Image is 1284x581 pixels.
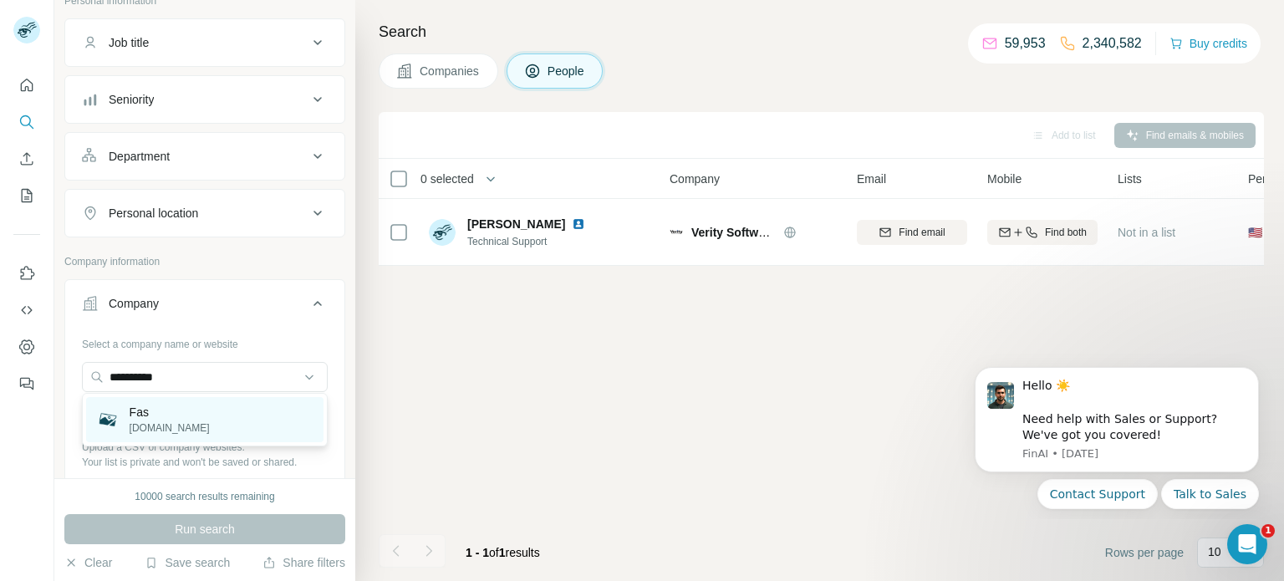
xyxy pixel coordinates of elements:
[65,23,344,63] button: Job title
[987,220,1098,245] button: Find both
[857,171,886,187] span: Email
[109,148,170,165] div: Department
[145,554,230,571] button: Save search
[987,171,1022,187] span: Mobile
[548,63,586,79] span: People
[467,216,565,232] span: [PERSON_NAME]
[950,353,1284,519] iframe: Intercom notifications message
[65,283,344,330] button: Company
[13,107,40,137] button: Search
[13,144,40,174] button: Enrich CSV
[466,546,489,559] span: 1 - 1
[429,219,456,246] img: Avatar
[467,234,592,249] span: Technical Support
[1227,524,1267,564] iframe: Intercom live chat
[65,193,344,233] button: Personal location
[899,225,945,240] span: Find email
[379,20,1264,43] h4: Search
[1118,171,1142,187] span: Lists
[1261,524,1275,538] span: 1
[1208,543,1221,560] p: 10
[1105,544,1184,561] span: Rows per page
[466,546,540,559] span: results
[262,554,345,571] button: Share filters
[489,546,499,559] span: of
[420,171,474,187] span: 0 selected
[1045,225,1087,240] span: Find both
[572,217,585,231] img: LinkedIn logo
[109,205,198,222] div: Personal location
[420,63,481,79] span: Companies
[135,489,274,504] div: 10000 search results remaining
[1169,32,1247,55] button: Buy credits
[82,455,328,470] p: Your list is private and won't be saved or shared.
[109,295,159,312] div: Company
[96,408,120,431] img: Fas
[1005,33,1046,54] p: 59,953
[1118,226,1175,239] span: Not in a list
[13,369,40,399] button: Feedback
[65,136,344,176] button: Department
[82,330,328,352] div: Select a company name or website
[691,226,815,239] span: Verity Software House
[13,295,40,325] button: Use Surfe API
[64,254,345,269] p: Company information
[13,70,40,100] button: Quick start
[857,220,967,245] button: Find email
[109,34,149,51] div: Job title
[64,554,112,571] button: Clear
[670,171,720,187] span: Company
[13,181,40,211] button: My lists
[65,79,344,120] button: Seniority
[13,258,40,288] button: Use Surfe on LinkedIn
[109,91,154,108] div: Seniority
[130,420,210,436] p: [DOMAIN_NAME]
[1248,224,1262,241] span: 🇺🇸
[670,230,683,235] img: Logo of Verity Software House
[130,404,210,420] p: Fas
[82,440,328,455] p: Upload a CSV of company websites.
[499,546,506,559] span: 1
[1083,33,1142,54] p: 2,340,582
[13,332,40,362] button: Dashboard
